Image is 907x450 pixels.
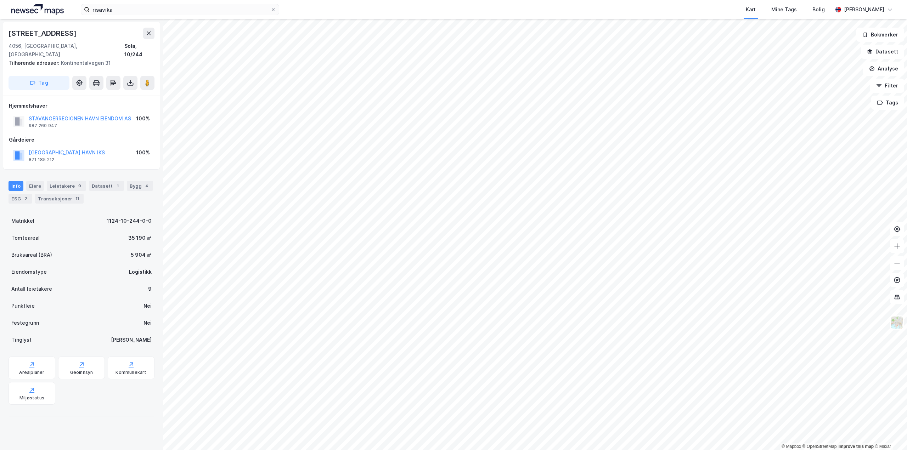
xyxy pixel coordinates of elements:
[782,444,801,449] a: Mapbox
[35,194,84,204] div: Transaksjoner
[70,370,93,375] div: Geoinnsyn
[872,416,907,450] div: Kontrollprogram for chat
[143,302,152,310] div: Nei
[11,336,32,344] div: Tinglyst
[29,123,57,129] div: 987 260 947
[128,234,152,242] div: 35 190 ㎡
[143,319,152,327] div: Nei
[9,60,61,66] span: Tilhørende adresser:
[11,217,34,225] div: Matrikkel
[872,416,907,450] iframe: Chat Widget
[844,5,884,14] div: [PERSON_NAME]
[11,251,52,259] div: Bruksareal (BRA)
[9,194,32,204] div: ESG
[871,96,904,110] button: Tags
[19,395,44,401] div: Miljøstatus
[802,444,837,449] a: OpenStreetMap
[11,268,47,276] div: Eiendomstype
[107,217,152,225] div: 1124-10-244-0-0
[890,316,904,329] img: Z
[856,28,904,42] button: Bokmerker
[26,181,44,191] div: Eiere
[11,4,64,15] img: logo.a4113a55bc3d86da70a041830d287a7e.svg
[11,285,52,293] div: Antall leietakere
[22,195,29,202] div: 2
[812,5,825,14] div: Bolig
[9,102,154,110] div: Hjemmelshaver
[9,136,154,144] div: Gårdeiere
[76,182,83,189] div: 9
[114,182,121,189] div: 1
[127,181,153,191] div: Bygg
[861,45,904,59] button: Datasett
[863,62,904,76] button: Analyse
[111,336,152,344] div: [PERSON_NAME]
[11,302,35,310] div: Punktleie
[746,5,756,14] div: Kart
[74,195,81,202] div: 11
[9,59,149,67] div: Kontinentalvegen 31
[870,79,904,93] button: Filter
[771,5,797,14] div: Mine Tags
[9,42,124,59] div: 4056, [GEOGRAPHIC_DATA], [GEOGRAPHIC_DATA]
[89,181,124,191] div: Datasett
[9,181,23,191] div: Info
[148,285,152,293] div: 9
[839,444,874,449] a: Improve this map
[9,76,69,90] button: Tag
[90,4,270,15] input: Søk på adresse, matrikkel, gårdeiere, leietakere eller personer
[11,319,39,327] div: Festegrunn
[19,370,44,375] div: Arealplaner
[136,148,150,157] div: 100%
[129,268,152,276] div: Logistikk
[143,182,150,189] div: 4
[29,157,54,163] div: 871 185 212
[131,251,152,259] div: 5 904 ㎡
[124,42,154,59] div: Sola, 10/244
[47,181,86,191] div: Leietakere
[11,234,40,242] div: Tomteareal
[116,370,146,375] div: Kommunekart
[136,114,150,123] div: 100%
[9,28,78,39] div: [STREET_ADDRESS]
